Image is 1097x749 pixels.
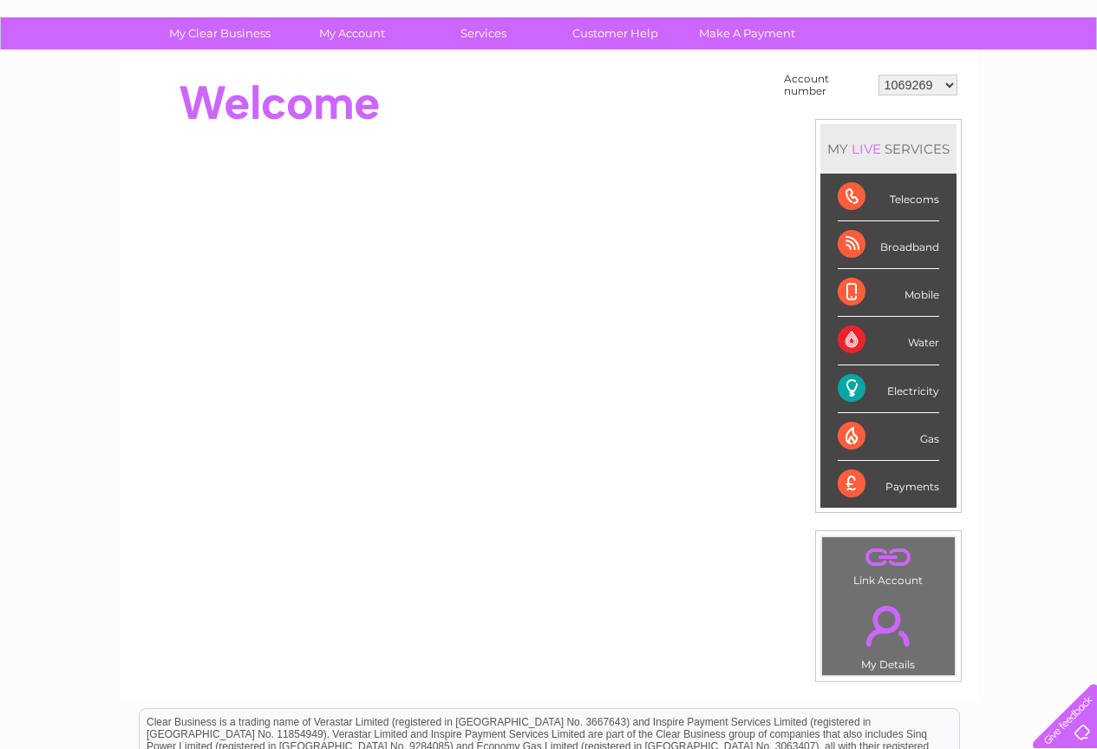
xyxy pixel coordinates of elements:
[821,591,956,676] td: My Details
[544,17,687,49] a: Customer Help
[820,124,957,174] div: MY SERVICES
[280,17,423,49] a: My Account
[838,413,939,461] div: Gas
[838,221,939,269] div: Broadband
[848,141,885,157] div: LIVE
[770,9,890,30] a: 0333 014 3131
[838,461,939,508] div: Payments
[982,74,1024,87] a: Contact
[792,74,825,87] a: Water
[821,536,956,591] td: Link Account
[780,69,874,102] td: Account number
[826,595,950,656] a: .
[676,17,819,49] a: Make A Payment
[884,74,936,87] a: Telecoms
[148,17,291,49] a: My Clear Business
[838,269,939,317] div: Mobile
[1040,74,1081,87] a: Log out
[826,542,950,572] a: .
[412,17,555,49] a: Services
[38,45,127,98] img: logo.png
[838,174,939,221] div: Telecoms
[140,10,959,84] div: Clear Business is a trading name of Verastar Limited (registered in [GEOGRAPHIC_DATA] No. 3667643...
[838,317,939,365] div: Water
[946,74,971,87] a: Blog
[838,365,939,413] div: Electricity
[835,74,873,87] a: Energy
